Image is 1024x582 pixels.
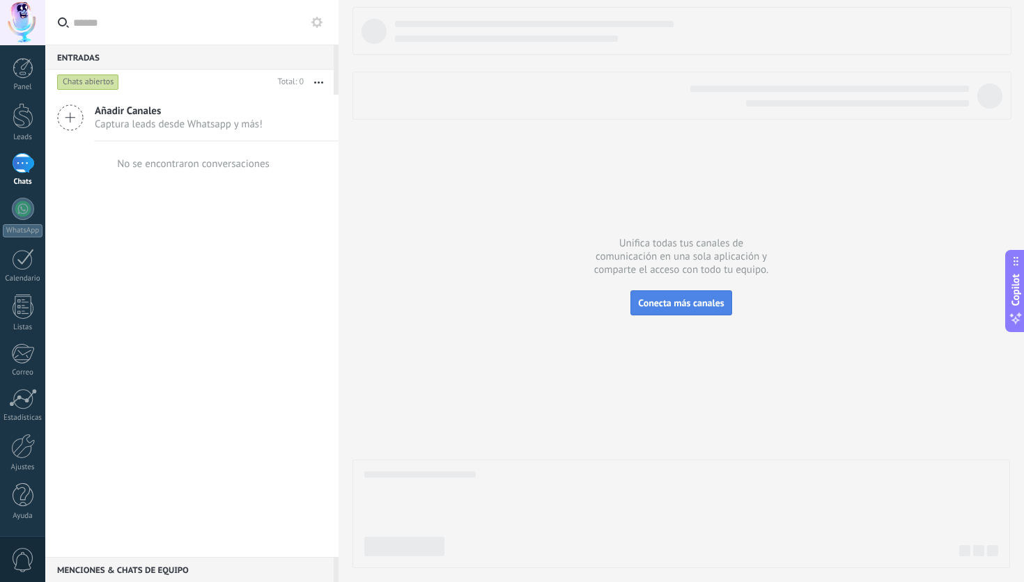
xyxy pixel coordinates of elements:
div: Total: 0 [272,75,304,89]
div: Correo [3,368,43,377]
div: Ajustes [3,463,43,472]
div: Chats [3,178,43,187]
div: Ayuda [3,512,43,521]
div: Listas [3,323,43,332]
div: No se encontraron conversaciones [117,157,270,171]
button: Más [304,70,334,95]
div: WhatsApp [3,224,42,237]
div: Calendario [3,274,43,283]
button: Conecta más canales [630,290,731,315]
div: Estadísticas [3,414,43,423]
span: Captura leads desde Whatsapp y más! [95,118,263,131]
div: Panel [3,83,43,92]
div: Chats abiertos [57,74,119,91]
div: Menciones & Chats de equipo [45,557,334,582]
div: Entradas [45,45,334,70]
span: Añadir Canales [95,104,263,118]
div: Leads [3,133,43,142]
span: Copilot [1009,274,1023,306]
span: Conecta más canales [638,297,724,309]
